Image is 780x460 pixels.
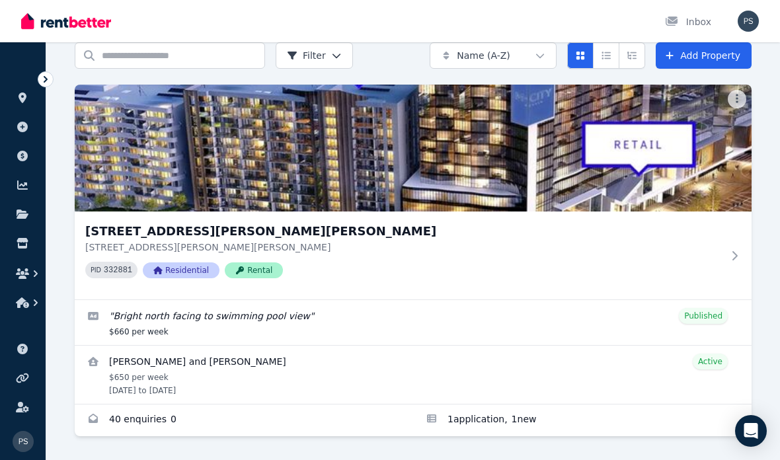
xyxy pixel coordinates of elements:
[430,42,557,69] button: Name (A-Z)
[567,42,594,69] button: Card view
[143,262,219,278] span: Residential
[619,42,645,69] button: Expanded list view
[567,42,645,69] div: View options
[276,42,353,69] button: Filter
[735,415,767,447] div: Open Intercom Messenger
[457,49,510,62] span: Name (A-Z)
[85,222,722,241] h3: [STREET_ADDRESS][PERSON_NAME][PERSON_NAME]
[75,85,752,211] img: 406/868 Blackburn Road, Clayton
[287,49,326,62] span: Filter
[21,11,111,31] img: RentBetter
[75,404,413,436] a: Enquiries for 406/868 Blackburn Road, Clayton
[738,11,759,32] img: Prashanth shetty
[75,346,752,404] a: View details for Chang Liu and Chengyi Zhou
[593,42,619,69] button: Compact list view
[85,241,722,254] p: [STREET_ADDRESS][PERSON_NAME][PERSON_NAME]
[656,42,752,69] a: Add Property
[104,266,132,275] code: 332881
[91,266,101,274] small: PID
[75,300,752,345] a: Edit listing: Bright north facing to swimming pool view
[75,85,752,299] a: 406/868 Blackburn Road, Clayton[STREET_ADDRESS][PERSON_NAME][PERSON_NAME][STREET_ADDRESS][PERSON_...
[728,90,746,108] button: More options
[225,262,283,278] span: Rental
[413,404,752,436] a: Applications for 406/868 Blackburn Road, Clayton
[665,15,711,28] div: Inbox
[13,431,34,452] img: Prashanth shetty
